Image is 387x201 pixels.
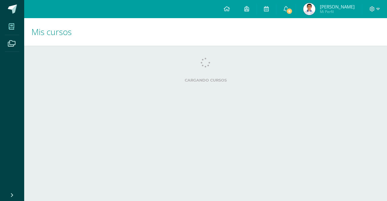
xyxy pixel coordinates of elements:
[36,78,375,83] label: Cargando cursos
[31,26,72,37] span: Mis cursos
[320,9,355,14] span: Mi Perfil
[286,8,293,15] span: 6
[303,3,315,15] img: 8c90b53e8f579a87c5f6c31017cbcbc0.png
[320,4,355,10] span: [PERSON_NAME]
